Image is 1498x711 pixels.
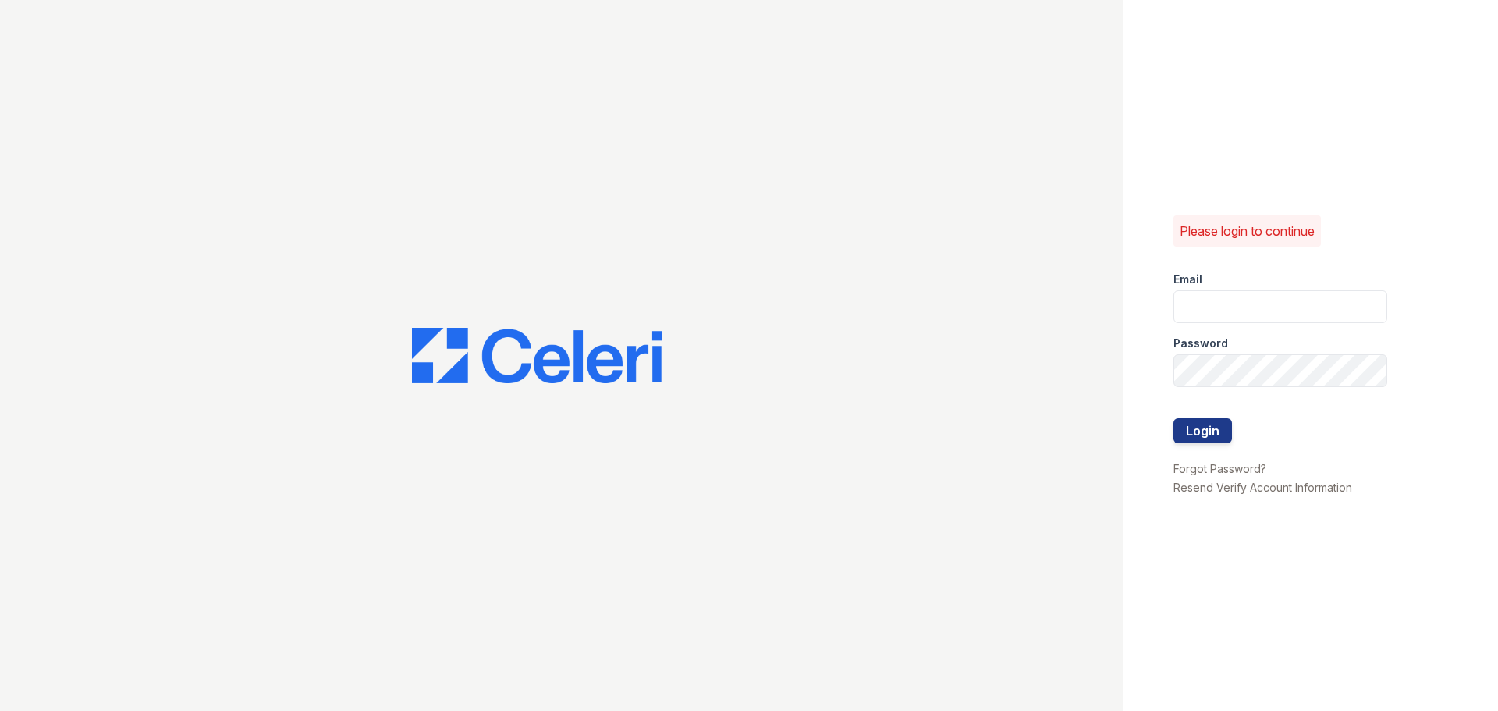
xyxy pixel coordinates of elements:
img: CE_Logo_Blue-a8612792a0a2168367f1c8372b55b34899dd931a85d93a1a3d3e32e68fde9ad4.png [412,328,662,384]
a: Resend Verify Account Information [1173,481,1352,494]
label: Email [1173,272,1202,287]
a: Forgot Password? [1173,462,1266,475]
p: Please login to continue [1180,222,1315,240]
label: Password [1173,336,1228,351]
button: Login [1173,418,1232,443]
